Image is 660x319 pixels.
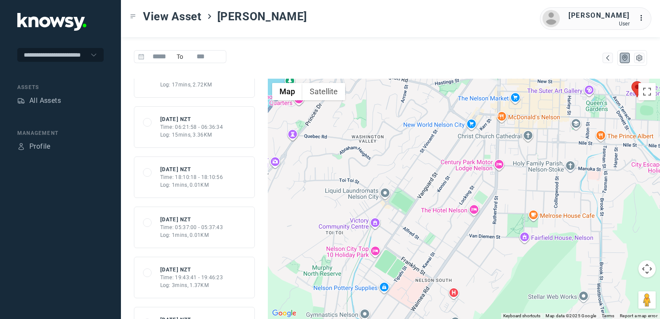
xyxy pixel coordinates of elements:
[302,83,345,100] button: Show satellite imagery
[29,96,61,106] div: All Assets
[130,13,136,19] div: Toggle Menu
[175,50,186,63] span: To
[29,141,51,152] div: Profile
[17,141,51,152] a: ProfileProfile
[160,173,223,181] div: Time: 18:10:18 - 18:10:56
[635,54,643,62] div: List
[17,96,61,106] a: AssetsAll Assets
[160,231,223,239] div: Log: 1mins, 0.01KM
[17,97,25,105] div: Assets
[160,81,223,89] div: Log: 17mins, 2.72KM
[17,83,104,91] div: Assets
[638,291,656,309] button: Drag Pegman onto the map to open Street View
[160,223,223,231] div: Time: 05:37:00 - 05:37:43
[621,54,629,62] div: Map
[638,13,649,23] div: :
[160,216,223,223] div: [DATE] NZT
[270,308,298,319] img: Google
[270,308,298,319] a: Open this area in Google Maps (opens a new window)
[272,83,302,100] button: Show street map
[604,54,612,62] div: Map
[546,313,596,318] span: Map data ©2025 Google
[620,313,657,318] a: Report a map error
[638,260,656,278] button: Map camera controls
[638,13,649,25] div: :
[503,313,540,319] button: Keyboard shortcuts
[160,181,223,189] div: Log: 1mins, 0.01KM
[206,13,213,20] div: >
[160,131,223,139] div: Log: 15mins, 3.36KM
[17,129,104,137] div: Management
[568,10,630,21] div: [PERSON_NAME]
[17,143,25,150] div: Profile
[17,13,86,31] img: Application Logo
[638,83,656,100] button: Toggle fullscreen view
[568,21,630,27] div: User
[543,10,560,27] img: avatar.png
[143,9,202,24] span: View Asset
[160,123,223,131] div: Time: 06:21:58 - 06:36:34
[217,9,307,24] span: [PERSON_NAME]
[160,115,223,123] div: [DATE] NZT
[160,281,223,289] div: Log: 3mins, 1.37KM
[639,15,647,21] tspan: ...
[160,274,223,281] div: Time: 19:43:41 - 19:46:23
[160,166,223,173] div: [DATE] NZT
[602,313,615,318] a: Terms
[160,266,223,274] div: [DATE] NZT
